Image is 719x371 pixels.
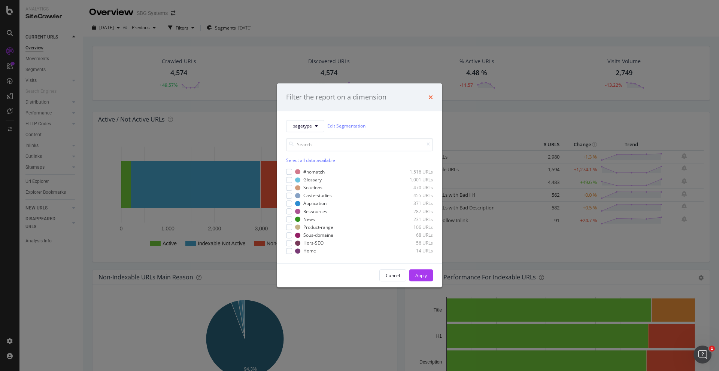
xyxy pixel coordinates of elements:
[396,240,433,246] div: 56 URLs
[303,200,327,207] div: Application
[303,216,315,223] div: News
[415,272,427,279] div: Apply
[303,240,324,246] div: Hors-SEO
[396,193,433,199] div: 455 URLs
[396,208,433,215] div: 287 URLs
[709,346,715,352] span: 1
[303,248,316,254] div: Home
[327,122,365,130] a: Edit Segmentation
[428,92,433,102] div: times
[396,177,433,183] div: 1,001 URLs
[286,157,433,163] div: Select all data available
[396,216,433,223] div: 231 URLs
[277,83,442,287] div: modal
[303,208,327,215] div: Ressources
[303,169,325,175] div: #nomatch
[409,270,433,282] button: Apply
[396,248,433,254] div: 14 URLs
[303,224,333,230] div: Product-range
[396,224,433,230] div: 106 URLs
[396,169,433,175] div: 1,516 URLs
[396,232,433,238] div: 68 URLs
[292,123,312,129] span: pagetype
[286,138,433,151] input: Search
[303,232,333,238] div: Sous-domaine
[286,92,386,102] div: Filter the report on a dimension
[396,184,433,191] div: 470 URLs
[379,270,406,282] button: Cancel
[386,272,400,279] div: Cancel
[694,346,712,364] iframe: Intercom live chat
[303,184,322,191] div: Solutions
[303,193,332,199] div: Caste-studies
[303,177,322,183] div: Glossary
[396,200,433,207] div: 371 URLs
[286,120,324,132] button: pagetype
